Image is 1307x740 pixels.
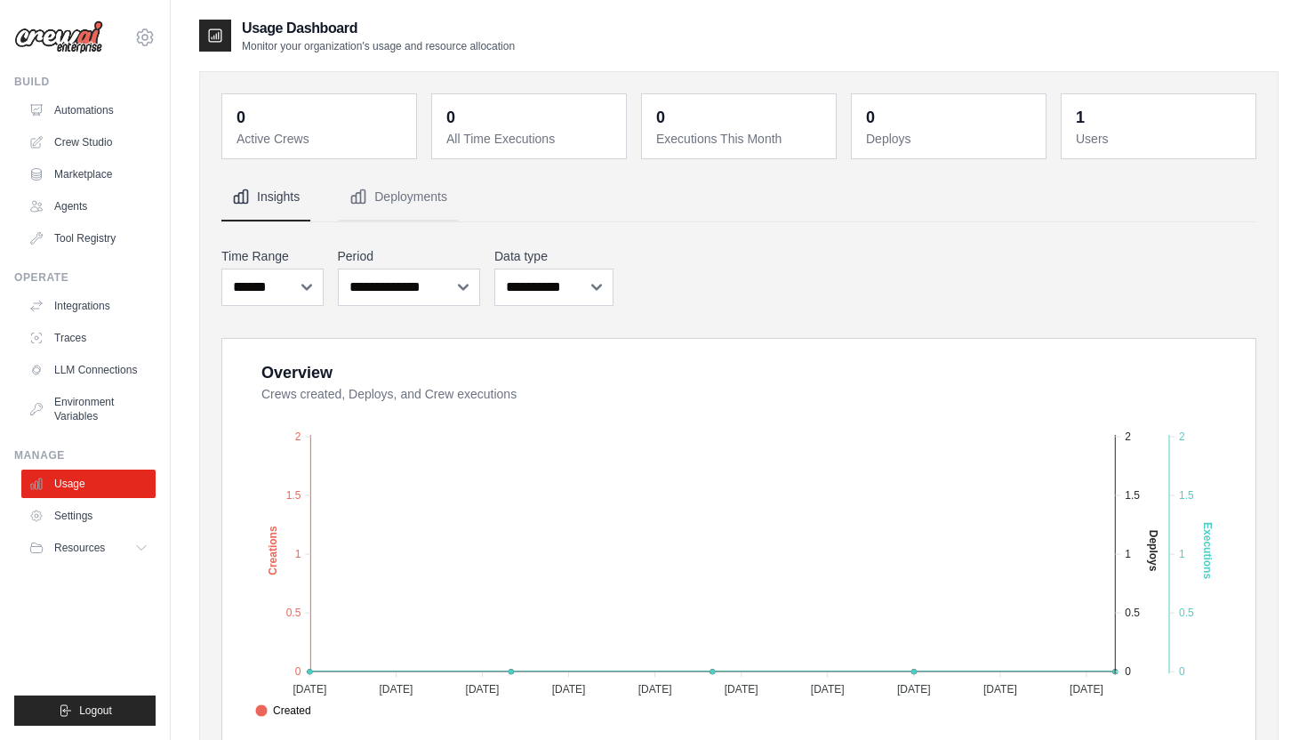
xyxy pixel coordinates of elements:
div: 0 [656,105,665,130]
tspan: [DATE] [466,683,500,696]
a: LLM Connections [21,356,156,384]
tspan: 2 [295,430,301,443]
a: Usage [21,470,156,498]
dt: Executions This Month [656,130,825,148]
tspan: [DATE] [897,683,931,696]
tspan: 1 [1179,548,1185,560]
tspan: 1.5 [1125,489,1140,502]
div: 1 [1076,105,1085,130]
tspan: [DATE] [983,683,1017,696]
nav: Tabs [221,173,1256,221]
a: Agents [21,192,156,221]
div: Manage [14,448,156,462]
span: Resources [54,541,105,555]
a: Traces [21,324,156,352]
button: Resources [21,534,156,562]
button: Insights [221,173,310,221]
tspan: 2 [1179,430,1185,443]
a: Tool Registry [21,224,156,253]
tspan: 0.5 [286,607,301,619]
div: Build [14,75,156,89]
dt: All Time Executions [446,130,615,148]
a: Environment Variables [21,388,156,430]
a: Integrations [21,292,156,320]
text: Executions [1201,522,1214,579]
div: 0 [866,105,875,130]
dt: Active Crews [237,130,405,148]
tspan: 1.5 [286,489,301,502]
tspan: [DATE] [293,683,326,696]
div: 0 [237,105,245,130]
dt: Crews created, Deploys, and Crew executions [261,385,1234,403]
tspan: 0.5 [1125,607,1140,619]
tspan: [DATE] [811,683,845,696]
div: Overview [261,360,333,385]
tspan: 0 [1179,665,1185,678]
tspan: 1.5 [1179,489,1194,502]
tspan: 0.5 [1179,607,1194,619]
tspan: 0 [1125,665,1131,678]
tspan: [DATE] [380,683,413,696]
tspan: [DATE] [725,683,758,696]
a: Marketplace [21,160,156,189]
tspan: [DATE] [638,683,672,696]
tspan: [DATE] [552,683,586,696]
text: Creations [267,526,279,575]
tspan: 2 [1125,430,1131,443]
dt: Deploys [866,130,1035,148]
tspan: 1 [295,548,301,560]
img: Logo [14,20,103,54]
label: Data type [494,247,613,265]
label: Time Range [221,247,324,265]
a: Automations [21,96,156,125]
tspan: 1 [1125,548,1131,560]
a: Settings [21,502,156,530]
dt: Users [1076,130,1245,148]
label: Period [338,247,481,265]
tspan: [DATE] [1070,683,1103,696]
div: Operate [14,270,156,285]
button: Logout [14,696,156,726]
a: Crew Studio [21,128,156,157]
h2: Usage Dashboard [242,18,515,39]
div: 0 [446,105,455,130]
p: Monitor your organization's usage and resource allocation [242,39,515,53]
span: Logout [79,704,112,718]
span: Created [255,703,311,719]
text: Deploys [1147,530,1159,572]
tspan: 0 [295,665,301,678]
button: Deployments [339,173,458,221]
